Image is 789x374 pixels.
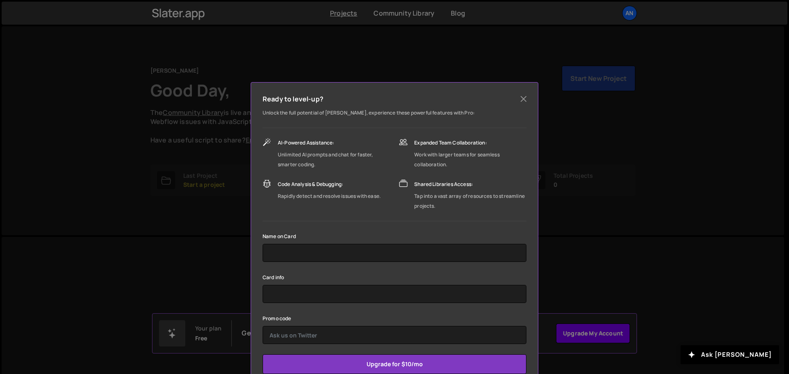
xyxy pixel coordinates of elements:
div: Shared Libraries Access: [414,179,526,189]
input: Kelly Slater [263,244,526,262]
div: Unlimited AI prompts and chat for faster, smarter coding. [278,150,391,170]
p: Unlock the full potential of [PERSON_NAME], experience these powerful features with Pro: [263,108,526,118]
iframe: Campo de entrada seguro para el pago con tarjeta [270,285,519,303]
button: Ask [PERSON_NAME] [681,345,779,364]
label: Promo code [263,314,291,323]
button: Close [517,93,530,105]
input: Upgrade for $10/mo [263,354,526,374]
label: Name on Card [263,232,296,241]
div: Work with larger teams for seamless collaboration. [414,150,526,170]
div: Code Analysis & Debugging: [278,179,381,189]
div: Tap into a vast array of resources to streamline projects. [414,191,526,211]
div: AI-Powered Assistance: [278,138,391,148]
div: Rapidly detect and resolve issues with ease. [278,191,381,201]
input: Ask us on Twitter [263,326,526,344]
label: Card info [263,273,284,282]
h5: Ready to level-up? [263,94,323,104]
div: Expanded Team Collaboration: [414,138,526,148]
